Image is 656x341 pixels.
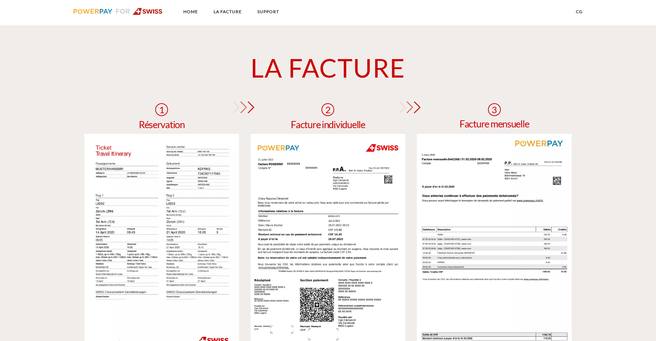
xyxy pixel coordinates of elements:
[79,52,578,84] h1: LA FACTURE
[397,101,421,113] img: pfeil-swiss.png
[155,103,168,116] div: 1
[570,5,589,18] a: CG
[230,101,255,113] img: pfeil-swiss.png
[73,8,163,15] img: logo-swiss.svg
[488,103,501,116] div: 3
[251,5,285,18] a: SUPPORT
[139,120,185,129] h4: Réservation
[291,120,365,129] h4: Facture individuelle
[208,5,248,18] a: LA FACTURE
[460,119,529,128] h4: Facture mensuelle
[177,5,204,18] a: Home
[321,103,334,116] div: 2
